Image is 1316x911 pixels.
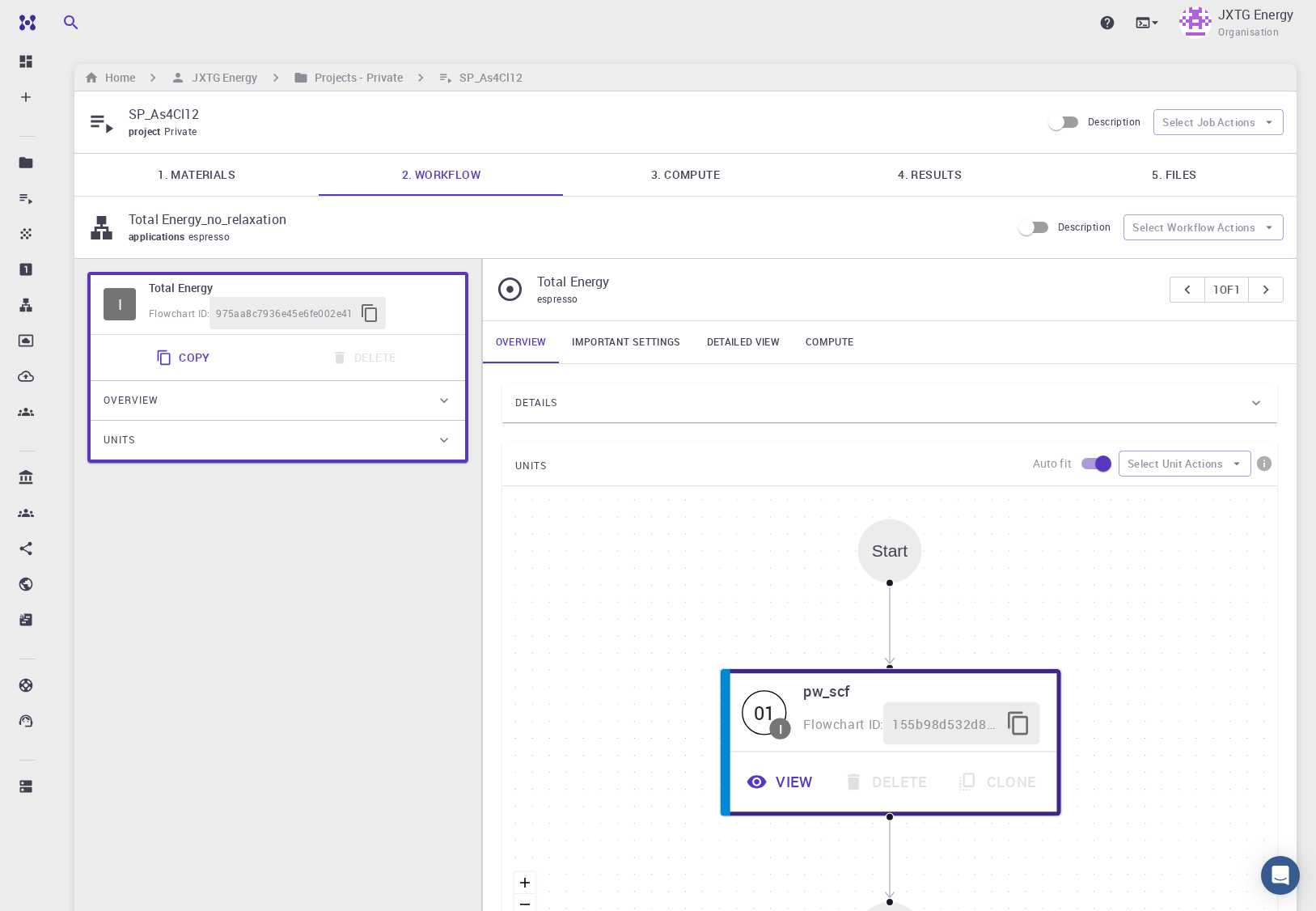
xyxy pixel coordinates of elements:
[857,519,921,583] div: Start
[537,292,578,305] span: espresso
[733,761,829,803] button: View
[146,341,223,374] button: Copy
[793,321,866,363] a: Compute
[1153,109,1284,135] button: Select Job Actions
[1033,455,1072,472] p: Auto fit
[453,69,523,87] h6: SP_As4Cl12
[99,69,135,87] h6: Home
[91,421,465,460] div: Units
[483,321,560,363] a: Overview
[185,69,257,87] h6: JXTG Energy
[537,272,1157,291] p: Total Energy
[502,383,1277,422] div: Details
[1261,856,1300,895] div: Open Intercom Messenger
[149,307,209,320] span: Flowchart ID:
[319,154,563,196] a: 2. Workflow
[129,104,1028,124] p: SP_As4Cl12
[104,288,136,320] div: I
[188,230,236,243] span: espresso
[1123,214,1284,240] button: Select Workflow Actions
[164,125,204,138] span: Private
[742,689,786,734] div: 01
[30,11,80,26] span: サポート
[742,689,786,734] span: Idle
[104,288,136,320] span: Idle
[559,321,693,363] a: Important settings
[91,381,465,420] div: Overview
[1218,5,1293,24] p: JXTG Energy
[129,230,188,243] span: applications
[803,679,1039,702] h6: pw_scf
[149,279,452,297] h6: Total Energy
[808,154,1052,196] a: 4. Results
[1088,115,1140,128] span: Description
[1052,154,1297,196] a: 5. Files
[892,713,997,734] span: 155b98d532d8f2386e05d61e
[694,321,793,363] a: Detailed view
[803,714,883,731] span: Flowchart ID:
[308,69,404,87] h6: Projects - Private
[74,154,319,196] a: 1. Materials
[719,668,1060,817] div: 01Ipw_scfFlowchart ID:155b98d532d8f2386e05d61eViewDeleteClone
[871,541,907,561] div: Start
[129,125,164,138] span: project
[104,427,135,453] span: Units
[1119,451,1251,477] button: Select Unit Actions
[515,390,557,416] span: Details
[778,722,781,735] div: I
[81,69,526,87] nav: breadcrumb
[1170,277,1284,303] div: pager
[514,872,535,894] button: zoom in
[515,453,547,479] span: UNITS
[1204,277,1249,303] button: 1of1
[1058,220,1111,233] span: Description
[13,15,36,31] img: logo
[1251,451,1277,477] button: info
[1179,6,1212,39] img: JXTG Energy
[1218,24,1279,40] span: Organisation
[129,210,998,229] p: Total Energy_no_relaxation
[104,388,159,413] span: Overview
[216,306,353,322] span: 975aa8c7936e45e6fe002e41
[563,154,807,196] a: 3. Compute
